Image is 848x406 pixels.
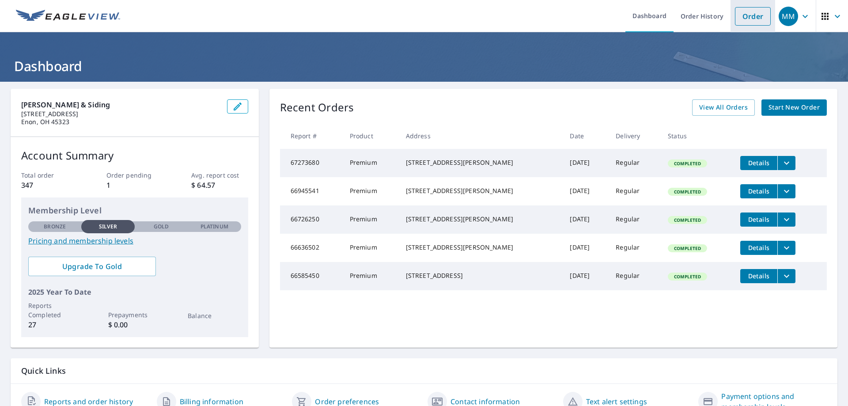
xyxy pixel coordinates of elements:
td: 66636502 [280,234,343,262]
span: Upgrade To Gold [35,262,149,271]
button: filesDropdownBtn-66585450 [777,269,795,283]
button: filesDropdownBtn-66945541 [777,184,795,198]
div: MM [779,7,798,26]
p: Prepayments [108,310,161,319]
p: Recent Orders [280,99,354,116]
td: Regular [609,262,661,290]
span: Completed [669,189,706,195]
span: Details [746,159,772,167]
p: Bronze [44,223,66,231]
span: Start New Order [768,102,820,113]
td: Premium [343,177,399,205]
a: Upgrade To Gold [28,257,156,276]
td: Premium [343,205,399,234]
button: detailsBtn-67273680 [740,156,777,170]
p: 27 [28,319,81,330]
button: filesDropdownBtn-66636502 [777,241,795,255]
td: Regular [609,234,661,262]
td: Premium [343,149,399,177]
span: Completed [669,217,706,223]
span: Details [746,215,772,224]
div: [STREET_ADDRESS][PERSON_NAME] [406,158,556,167]
p: Order pending [106,171,163,180]
p: 1 [106,180,163,190]
td: Regular [609,149,661,177]
p: Avg. report cost [191,171,248,180]
span: Completed [669,273,706,280]
td: Premium [343,234,399,262]
td: Regular [609,205,661,234]
td: [DATE] [563,149,609,177]
td: 66585450 [280,262,343,290]
p: $ 64.57 [191,180,248,190]
p: Gold [154,223,169,231]
span: Details [746,187,772,195]
td: 67273680 [280,149,343,177]
div: [STREET_ADDRESS] [406,271,556,280]
p: $ 0.00 [108,319,161,330]
p: Enon, OH 45323 [21,118,220,126]
span: Details [746,243,772,252]
p: 347 [21,180,78,190]
h1: Dashboard [11,57,837,75]
td: Regular [609,177,661,205]
p: [PERSON_NAME] & Siding [21,99,220,110]
button: filesDropdownBtn-66726250 [777,212,795,227]
td: [DATE] [563,262,609,290]
td: [DATE] [563,177,609,205]
p: Balance [188,311,241,320]
span: Details [746,272,772,280]
div: [STREET_ADDRESS][PERSON_NAME] [406,243,556,252]
a: Pricing and membership levels [28,235,241,246]
th: Report # [280,123,343,149]
button: detailsBtn-66726250 [740,212,777,227]
th: Delivery [609,123,661,149]
img: EV Logo [16,10,120,23]
th: Status [661,123,733,149]
td: [DATE] [563,234,609,262]
p: Silver [99,223,117,231]
td: [DATE] [563,205,609,234]
th: Address [399,123,563,149]
p: 2025 Year To Date [28,287,241,297]
th: Date [563,123,609,149]
p: Platinum [201,223,228,231]
td: 66945541 [280,177,343,205]
p: Account Summary [21,148,248,163]
a: View All Orders [692,99,755,116]
span: Completed [669,245,706,251]
button: filesDropdownBtn-67273680 [777,156,795,170]
button: detailsBtn-66945541 [740,184,777,198]
td: Premium [343,262,399,290]
p: Reports Completed [28,301,81,319]
div: [STREET_ADDRESS][PERSON_NAME] [406,186,556,195]
p: [STREET_ADDRESS] [21,110,220,118]
p: Total order [21,171,78,180]
span: Completed [669,160,706,167]
td: 66726250 [280,205,343,234]
p: Membership Level [28,205,241,216]
th: Product [343,123,399,149]
div: [STREET_ADDRESS][PERSON_NAME] [406,215,556,224]
a: Start New Order [761,99,827,116]
p: Quick Links [21,365,827,376]
span: View All Orders [699,102,748,113]
button: detailsBtn-66585450 [740,269,777,283]
button: detailsBtn-66636502 [740,241,777,255]
a: Order [735,7,771,26]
